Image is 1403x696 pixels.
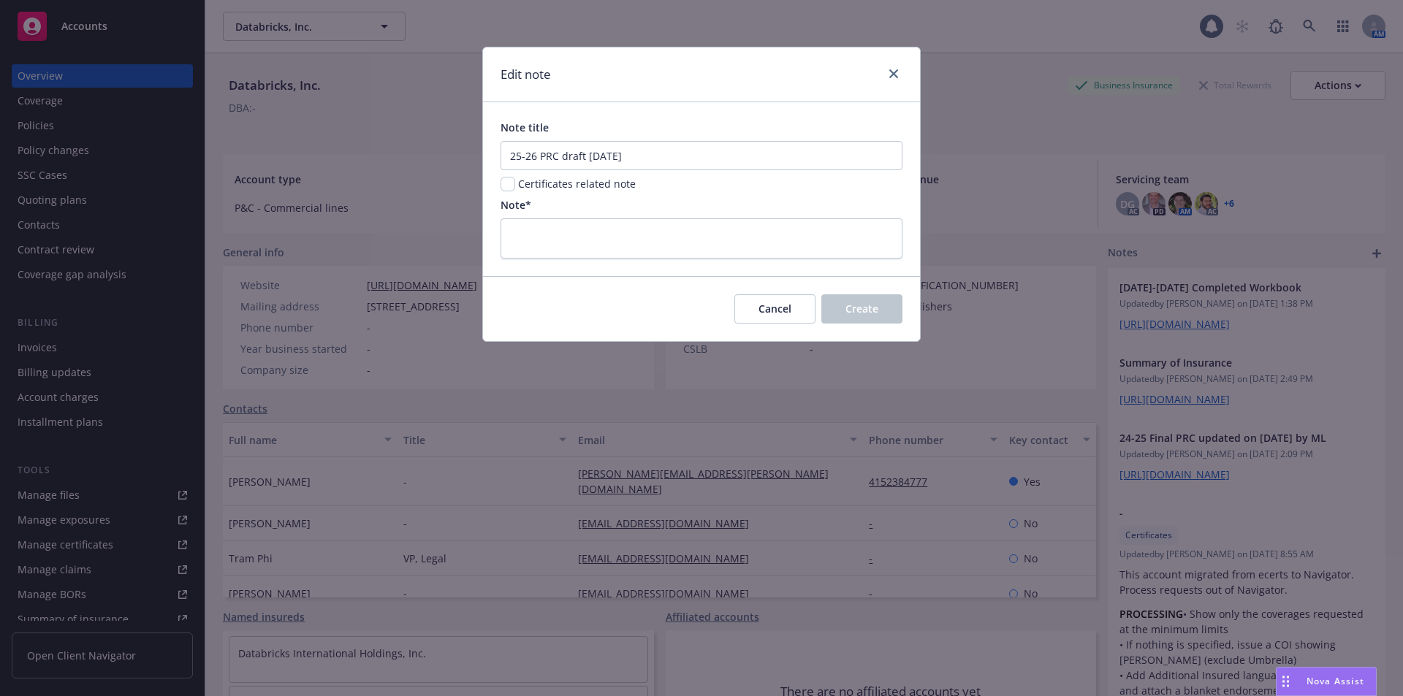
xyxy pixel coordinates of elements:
[885,65,902,83] a: close
[501,65,551,84] h1: Edit note
[845,302,878,316] span: Create
[758,302,791,316] span: Cancel
[518,176,636,191] span: Certificates related note
[734,294,815,324] button: Cancel
[1277,668,1295,695] div: Drag to move
[821,294,902,324] button: Create
[501,198,531,212] span: Note*
[1307,675,1364,687] span: Nova Assist
[1276,667,1377,696] button: Nova Assist
[501,121,549,134] span: Note title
